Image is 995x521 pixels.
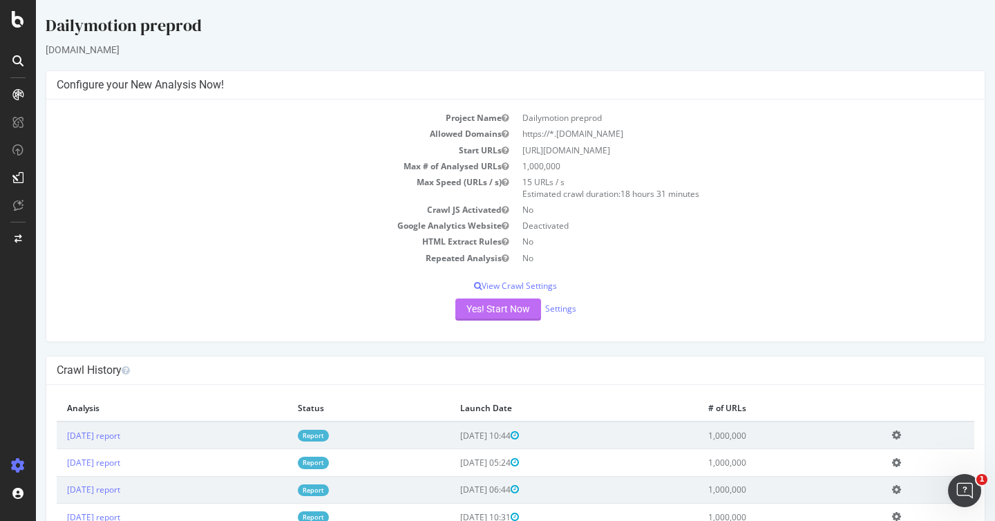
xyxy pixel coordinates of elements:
td: 15 URLs / s Estimated crawl duration: [480,174,938,202]
td: Dailymotion preprod [480,110,938,126]
td: 1,000,000 [662,449,846,476]
a: [DATE] report [31,457,84,468]
a: Report [262,457,293,468]
td: Deactivated [480,218,938,234]
td: No [480,234,938,249]
div: [DOMAIN_NAME] [10,43,949,57]
span: [DATE] 10:44 [424,430,483,442]
iframe: Intercom live chat [948,474,981,507]
td: No [480,250,938,266]
td: 1,000,000 [480,158,938,174]
span: 1 [976,474,987,485]
div: Dailymotion preprod [10,14,949,43]
td: [URL][DOMAIN_NAME] [480,142,938,158]
td: Google Analytics Website [21,218,480,234]
span: [DATE] 05:24 [424,457,483,468]
td: Allowed Domains [21,126,480,142]
button: Yes! Start Now [419,299,505,321]
td: Project Name [21,110,480,126]
td: Start URLs [21,142,480,158]
td: Max # of Analysed URLs [21,158,480,174]
td: Crawl JS Activated [21,202,480,218]
h4: Crawl History [21,363,938,377]
td: 1,000,000 [662,421,846,449]
th: Launch Date [414,395,662,421]
th: # of URLs [662,395,846,421]
a: Report [262,430,293,442]
a: [DATE] report [31,484,84,495]
td: 1,000,000 [662,476,846,503]
a: Report [262,484,293,496]
th: Analysis [21,395,252,421]
h4: Configure your New Analysis Now! [21,78,938,92]
a: Settings [509,303,540,314]
p: View Crawl Settings [21,280,938,292]
span: 18 hours 31 minutes [585,188,663,200]
td: Max Speed (URLs / s) [21,174,480,202]
td: Repeated Analysis [21,250,480,266]
td: No [480,202,938,218]
th: Status [252,395,413,421]
td: https://*.[DOMAIN_NAME] [480,126,938,142]
td: HTML Extract Rules [21,234,480,249]
span: [DATE] 06:44 [424,484,483,495]
a: [DATE] report [31,430,84,442]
